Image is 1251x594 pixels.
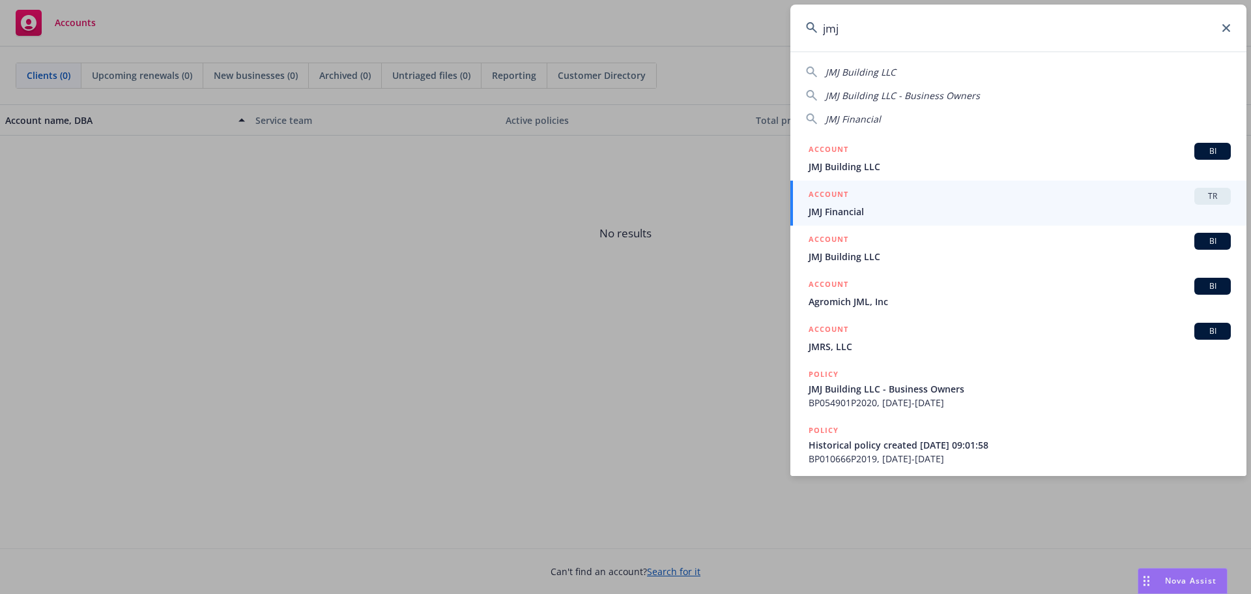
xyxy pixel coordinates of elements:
[809,205,1231,218] span: JMJ Financial
[1138,569,1155,593] div: Drag to move
[809,424,839,437] h5: POLICY
[809,368,839,381] h5: POLICY
[809,323,848,338] h5: ACCOUNT
[1200,325,1226,337] span: BI
[809,278,848,293] h5: ACCOUNT
[1200,145,1226,157] span: BI
[1138,568,1228,594] button: Nova Assist
[790,417,1246,473] a: POLICYHistorical policy created [DATE] 09:01:58BP010666P2019, [DATE]-[DATE]
[1200,235,1226,247] span: BI
[790,361,1246,417] a: POLICYJMJ Building LLC - Business OwnersBP054901P2020, [DATE]-[DATE]
[809,452,1231,466] span: BP010666P2019, [DATE]-[DATE]
[1200,190,1226,202] span: TR
[790,226,1246,271] a: ACCOUNTBIJMJ Building LLC
[809,233,848,248] h5: ACCOUNT
[809,340,1231,353] span: JMRS, LLC
[809,143,848,158] h5: ACCOUNT
[790,5,1246,52] input: Search...
[790,271,1246,316] a: ACCOUNTBIAgromich JML, Inc
[809,382,1231,396] span: JMJ Building LLC - Business Owners
[790,136,1246,181] a: ACCOUNTBIJMJ Building LLC
[790,181,1246,226] a: ACCOUNTTRJMJ Financial
[809,160,1231,173] span: JMJ Building LLC
[790,316,1246,361] a: ACCOUNTBIJMRS, LLC
[809,250,1231,263] span: JMJ Building LLC
[809,396,1231,409] span: BP054901P2020, [DATE]-[DATE]
[826,89,980,102] span: JMJ Building LLC - Business Owners
[809,188,848,203] h5: ACCOUNT
[1165,575,1216,586] span: Nova Assist
[1200,280,1226,292] span: BI
[826,113,881,125] span: JMJ Financial
[809,295,1231,308] span: Agromich JML, Inc
[826,66,896,78] span: JMJ Building LLC
[809,438,1231,452] span: Historical policy created [DATE] 09:01:58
